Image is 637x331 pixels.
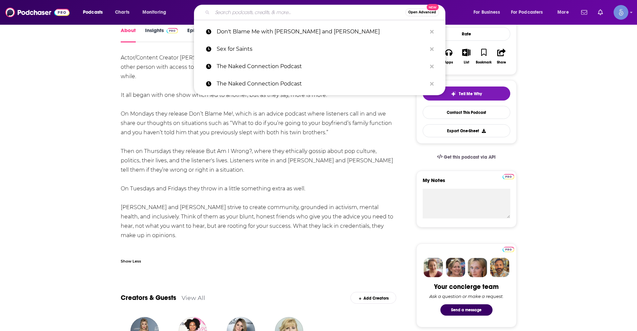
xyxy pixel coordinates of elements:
span: Podcasts [83,8,103,17]
p: The Naked Connection Podcast [217,58,427,75]
div: Apps [444,60,453,64]
a: Pro website [503,246,514,252]
span: Logged in as Spiral5-G1 [614,5,628,20]
img: Jon Profile [490,258,509,277]
button: Share [493,44,510,68]
button: Open AdvancedNew [405,8,439,16]
img: Podchaser Pro [503,174,514,179]
span: Tell Me Why [459,91,482,97]
span: Open Advanced [408,11,436,14]
span: Charts [115,8,129,17]
button: tell me why sparkleTell Me Why [423,87,510,101]
img: Podchaser Pro [503,247,514,252]
img: Sydney Profile [424,258,443,277]
div: Bookmark [476,60,492,64]
div: Actor/Content Creator [PERSON_NAME] and Producer/Writer/Director [PERSON_NAME] are like every oth... [121,53,397,268]
a: Pro website [503,173,514,179]
p: The Naked Connection Podcast [217,75,427,93]
div: Share [497,60,506,64]
div: Add Creators [350,292,396,304]
button: open menu [469,7,508,18]
span: More [557,8,569,17]
a: Show notifications dropdown [578,7,590,18]
button: open menu [78,7,111,18]
a: View All [182,294,205,301]
img: Barbara Profile [446,258,465,277]
img: Podchaser - Follow, Share and Rate Podcasts [5,6,70,19]
div: Your concierge team [434,283,499,291]
button: Apps [440,44,457,68]
button: Show profile menu [614,5,628,20]
span: Monitoring [142,8,166,17]
button: Bookmark [475,44,493,68]
a: Get this podcast via API [432,149,501,165]
span: Get this podcast via API [444,154,496,160]
span: New [427,4,439,10]
a: Episodes891 [187,27,220,42]
input: Search podcasts, credits, & more... [212,7,405,18]
button: Export One-Sheet [423,124,510,137]
a: About [121,27,136,42]
span: For Podcasters [511,8,543,17]
img: tell me why sparkle [451,91,456,97]
a: Contact This Podcast [423,106,510,119]
button: List [457,44,475,68]
div: List [464,60,469,64]
img: User Profile [614,5,628,20]
div: Search podcasts, credits, & more... [200,5,452,20]
a: Charts [111,7,133,18]
span: For Business [473,8,500,17]
a: InsightsPodchaser Pro [145,27,178,42]
div: Rate [423,27,510,41]
label: My Notes [423,177,510,189]
button: open menu [138,7,175,18]
img: Podchaser Pro [167,28,178,33]
button: open menu [507,7,553,18]
a: Show notifications dropdown [595,7,606,18]
button: Send a message [440,304,493,316]
a: Don't Blame Me with [PERSON_NAME] and [PERSON_NAME] [194,23,445,40]
button: open menu [553,7,577,18]
img: Jules Profile [468,258,487,277]
a: The Naked Connection Podcast [194,75,445,93]
a: Sex for Saints [194,40,445,58]
p: Don't Blame Me with Meghan Rienks and Melisa D. Monts [217,23,427,40]
a: The Naked Connection Podcast [194,58,445,75]
a: Creators & Guests [121,294,176,302]
p: Sex for Saints [217,40,427,58]
div: Ask a question or make a request. [429,294,504,299]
